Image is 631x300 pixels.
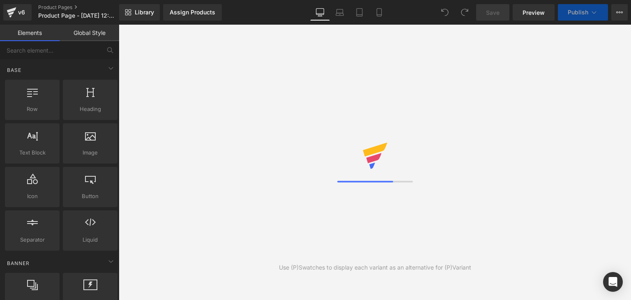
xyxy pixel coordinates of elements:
span: Save [486,8,500,17]
span: Library [135,9,154,16]
a: Desktop [310,4,330,21]
button: Redo [456,4,473,21]
a: Mobile [369,4,389,21]
span: Image [65,148,115,157]
div: v6 [16,7,27,18]
div: Assign Products [170,9,215,16]
span: Button [65,192,115,201]
span: Product Page - [DATE] 12:54:57 [38,12,117,19]
a: v6 [3,4,32,21]
button: Undo [437,4,453,21]
div: Open Intercom Messenger [603,272,623,292]
a: Laptop [330,4,350,21]
span: Banner [6,259,30,267]
button: Publish [558,4,608,21]
span: Preview [523,8,545,17]
div: Use (P)Swatches to display each variant as an alternative for (P)Variant [279,263,471,272]
a: Tablet [350,4,369,21]
a: Preview [513,4,555,21]
span: Text Block [7,148,57,157]
span: Base [6,66,22,74]
span: Heading [65,105,115,113]
a: Product Pages [38,4,133,11]
span: Liquid [65,235,115,244]
button: More [611,4,628,21]
span: Row [7,105,57,113]
span: Icon [7,192,57,201]
a: New Library [119,4,160,21]
span: Separator [7,235,57,244]
span: Publish [568,9,588,16]
a: Global Style [60,25,119,41]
